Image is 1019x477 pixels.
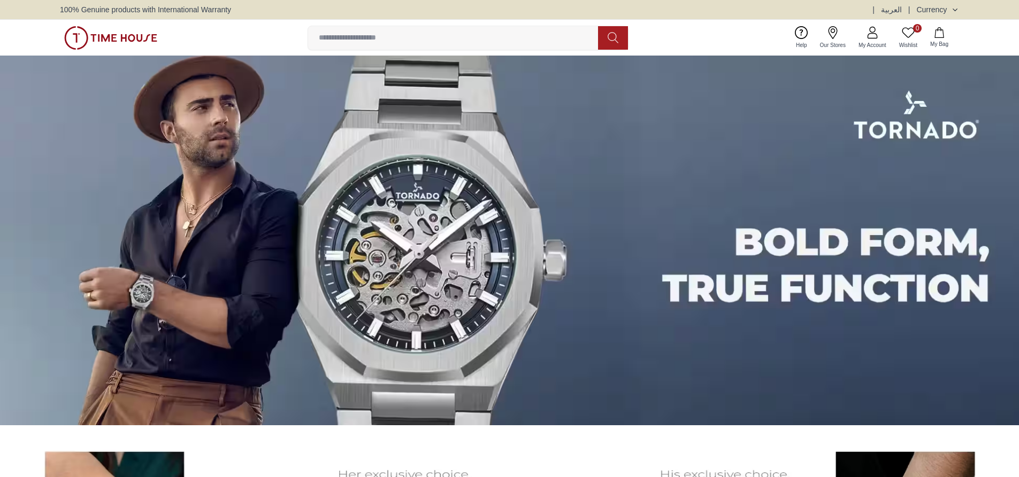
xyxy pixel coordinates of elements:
[814,24,852,51] a: Our Stores
[908,4,910,15] span: |
[926,40,953,48] span: My Bag
[893,24,924,51] a: 0Wishlist
[790,24,814,51] a: Help
[913,24,922,33] span: 0
[792,41,811,49] span: Help
[816,41,850,49] span: Our Stores
[854,41,891,49] span: My Account
[872,4,875,15] span: |
[924,25,955,50] button: My Bag
[60,4,231,15] span: 100% Genuine products with International Warranty
[881,4,902,15] button: العربية
[895,41,922,49] span: Wishlist
[64,26,157,50] img: ...
[916,4,951,15] div: Currency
